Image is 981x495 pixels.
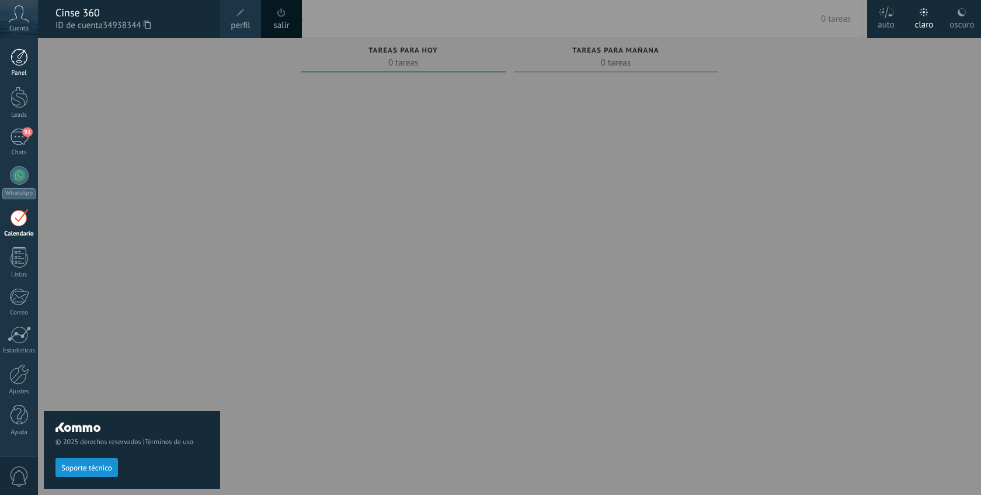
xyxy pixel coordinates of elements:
[878,8,895,38] div: auto
[949,8,974,38] div: oscuro
[915,8,934,38] div: claro
[55,6,208,19] div: Cinse 360
[2,347,36,355] div: Estadísticas
[2,112,36,119] div: Leads
[61,464,112,472] span: Soporte técnico
[2,188,36,199] div: WhatsApp
[9,25,29,33] span: Cuenta
[2,70,36,77] div: Panel
[55,458,118,477] button: Soporte técnico
[2,388,36,396] div: Ajustes
[2,230,36,238] div: Calendario
[145,438,193,446] a: Términos de uso
[2,429,36,437] div: Ayuda
[2,309,36,317] div: Correo
[2,149,36,157] div: Chats
[55,438,208,446] span: © 2025 derechos reservados |
[22,127,32,137] span: 93
[2,271,36,279] div: Listas
[55,19,208,32] span: ID de cuenta
[103,19,151,32] span: 34938344
[55,463,118,472] a: Soporte técnico
[273,19,289,32] a: salir
[231,19,250,32] span: perfil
